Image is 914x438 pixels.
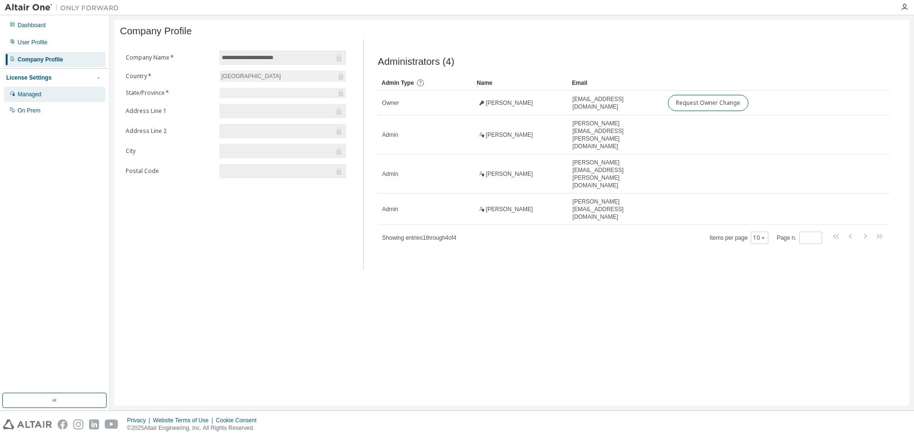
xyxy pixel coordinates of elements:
span: [PERSON_NAME][EMAIL_ADDRESS][PERSON_NAME][DOMAIN_NAME] [573,159,659,189]
span: Administrators (4) [378,56,455,67]
label: Country [126,72,214,80]
div: Dashboard [18,21,46,29]
span: [PERSON_NAME] [486,131,533,139]
div: Cookie Consent [216,417,262,424]
label: Address Line 2 [126,127,214,135]
div: Company Profile [18,56,63,63]
label: Address Line 1 [126,107,214,115]
div: On Prem [18,107,40,114]
p: © 2025 Altair Engineering, Inc. All Rights Reserved. [127,424,262,432]
span: [PERSON_NAME][EMAIL_ADDRESS][PERSON_NAME][DOMAIN_NAME] [573,120,659,150]
img: youtube.svg [105,419,119,429]
span: [PERSON_NAME] [486,205,533,213]
span: [PERSON_NAME] [486,99,533,107]
div: User Profile [18,39,48,46]
div: Name [477,75,565,91]
img: linkedin.svg [89,419,99,429]
span: Page n. [777,232,822,244]
span: Admin [382,170,398,178]
span: [PERSON_NAME][EMAIL_ADDRESS][DOMAIN_NAME] [573,198,659,221]
div: [GEOGRAPHIC_DATA] [219,71,346,82]
span: Admin [382,205,398,213]
button: 10 [753,234,766,242]
span: Company Profile [120,26,192,37]
div: [GEOGRAPHIC_DATA] [220,71,282,81]
label: Company Name [126,54,214,61]
div: Privacy [127,417,153,424]
img: altair_logo.svg [3,419,52,429]
span: Admin Type [382,80,414,86]
span: Showing entries 1 through 4 of 4 [382,234,457,241]
span: Admin [382,131,398,139]
div: Website Terms of Use [153,417,216,424]
button: Request Owner Change [668,95,748,111]
span: Owner [382,99,399,107]
img: facebook.svg [58,419,68,429]
div: Email [572,75,660,91]
img: Altair One [5,3,124,12]
div: License Settings [6,74,51,81]
label: State/Province [126,89,214,97]
span: [PERSON_NAME] [486,170,533,178]
span: [EMAIL_ADDRESS][DOMAIN_NAME] [573,95,659,111]
img: instagram.svg [73,419,83,429]
label: Postal Code [126,167,214,175]
span: Items per page [710,232,768,244]
label: City [126,147,214,155]
div: Managed [18,91,41,98]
